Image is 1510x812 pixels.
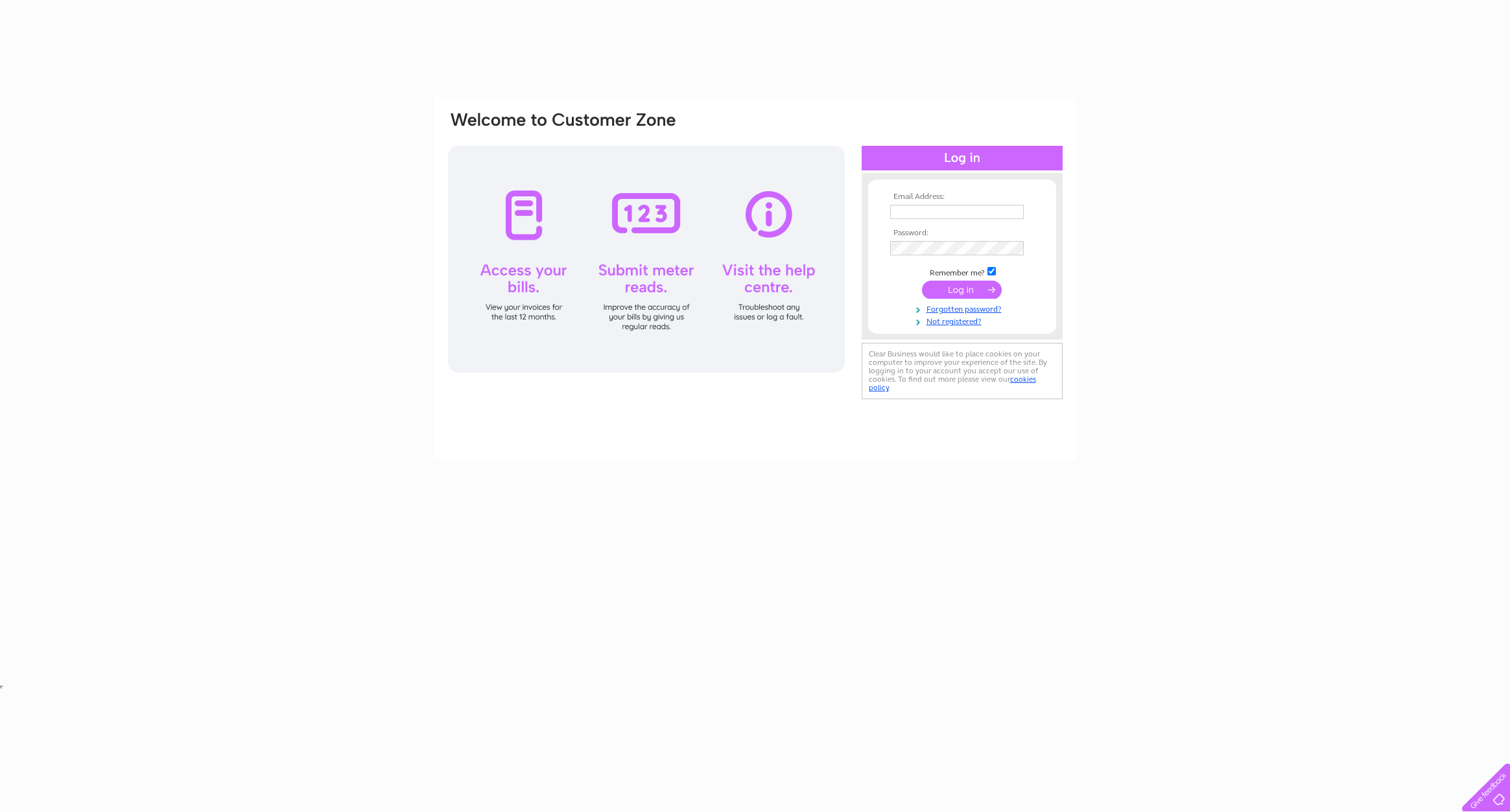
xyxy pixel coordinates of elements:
[887,265,1037,278] td: Remember me?
[890,302,1037,314] a: Forgotten password?
[922,281,1002,299] input: Submit
[869,375,1036,392] a: cookies policy
[887,192,1037,202] th: Email Address:
[887,229,1037,238] th: Password:
[862,343,1063,399] div: Clear Business would like to place cookies on your computer to improve your experience of the sit...
[890,314,1037,327] a: Not registered?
